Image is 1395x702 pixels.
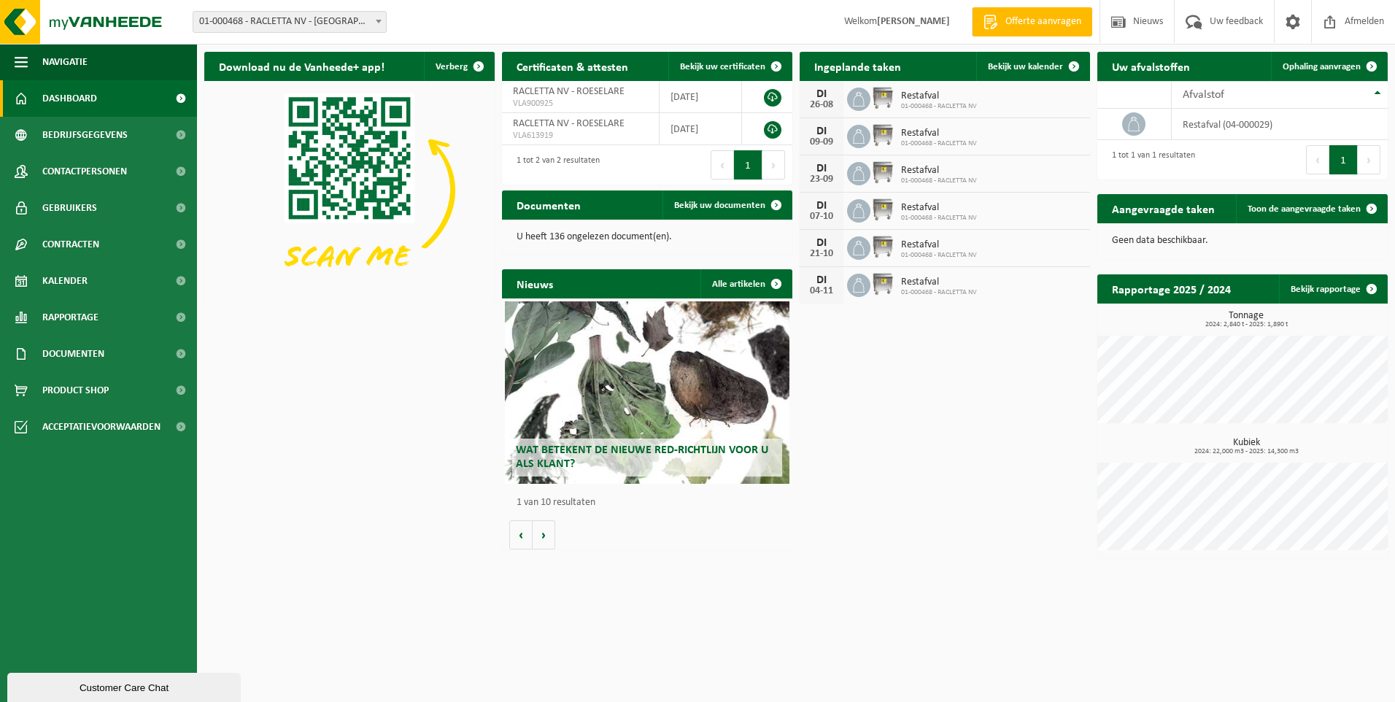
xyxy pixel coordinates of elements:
[901,102,977,111] span: 01-000468 - RACLETTA NV
[517,498,785,508] p: 1 van 10 resultaten
[513,118,625,129] span: RACLETTA NV - ROESELARE
[1248,204,1361,214] span: Toon de aangevraagde taken
[513,98,648,109] span: VLA900925
[807,274,836,286] div: DI
[976,52,1089,81] a: Bekijk uw kalender
[711,150,734,180] button: Previous
[42,299,98,336] span: Rapportage
[1112,236,1373,246] p: Geen data beschikbaar.
[1097,194,1229,223] h2: Aangevraagde taken
[734,150,762,180] button: 1
[807,200,836,212] div: DI
[870,85,895,110] img: WB-1100-GAL-GY-02
[807,174,836,185] div: 23-09
[870,197,895,222] img: WB-1100-GAL-GY-02
[807,126,836,137] div: DI
[505,301,789,484] a: Wat betekent de nieuwe RED-richtlijn voor u als klant?
[502,190,595,219] h2: Documenten
[870,271,895,296] img: WB-1100-GAL-GY-02
[870,160,895,185] img: WB-1100-GAL-GY-02
[533,520,555,549] button: Volgende
[901,239,977,251] span: Restafval
[1105,438,1388,455] h3: Kubiek
[901,214,977,223] span: 01-000468 - RACLETTA NV
[502,269,568,298] h2: Nieuws
[1279,274,1386,304] a: Bekijk rapportage
[424,52,493,81] button: Verberg
[807,212,836,222] div: 07-10
[509,149,600,181] div: 1 tot 2 van 2 resultaten
[42,117,128,153] span: Bedrijfsgegevens
[1097,274,1245,303] h2: Rapportage 2025 / 2024
[204,52,399,80] h2: Download nu de Vanheede+ app!
[1105,144,1195,176] div: 1 tot 1 van 1 resultaten
[807,137,836,147] div: 09-09
[42,190,97,226] span: Gebruikers
[42,263,88,299] span: Kalender
[42,44,88,80] span: Navigatie
[662,190,791,220] a: Bekijk uw documenten
[1329,145,1358,174] button: 1
[901,90,977,102] span: Restafval
[1002,15,1085,29] span: Offerte aanvragen
[42,153,127,190] span: Contactpersonen
[901,202,977,214] span: Restafval
[193,12,386,32] span: 01-000468 - RACLETTA NV - ROESELARE
[1183,89,1224,101] span: Afvalstof
[1271,52,1386,81] a: Ophaling aanvragen
[193,11,387,33] span: 01-000468 - RACLETTA NV - ROESELARE
[901,288,977,297] span: 01-000468 - RACLETTA NV
[204,81,495,299] img: Download de VHEPlus App
[42,372,109,409] span: Product Shop
[901,177,977,185] span: 01-000468 - RACLETTA NV
[901,165,977,177] span: Restafval
[517,232,778,242] p: U heeft 136 ongelezen document(en).
[988,62,1063,72] span: Bekijk uw kalender
[42,226,99,263] span: Contracten
[870,234,895,259] img: WB-1100-GAL-GY-02
[972,7,1092,36] a: Offerte aanvragen
[660,113,742,145] td: [DATE]
[1105,448,1388,455] span: 2024: 22,000 m3 - 2025: 14,300 m3
[42,80,97,117] span: Dashboard
[1105,311,1388,328] h3: Tonnage
[807,88,836,100] div: DI
[1097,52,1205,80] h2: Uw afvalstoffen
[674,201,765,210] span: Bekijk uw documenten
[877,16,950,27] strong: [PERSON_NAME]
[807,237,836,249] div: DI
[660,81,742,113] td: [DATE]
[901,277,977,288] span: Restafval
[762,150,785,180] button: Next
[901,128,977,139] span: Restafval
[1283,62,1361,72] span: Ophaling aanvragen
[1358,145,1380,174] button: Next
[800,52,916,80] h2: Ingeplande taken
[513,130,648,142] span: VLA613919
[513,86,625,97] span: RACLETTA NV - ROESELARE
[700,269,791,298] a: Alle artikelen
[807,100,836,110] div: 26-08
[680,62,765,72] span: Bekijk uw certificaten
[870,123,895,147] img: WB-1100-GAL-GY-02
[1306,145,1329,174] button: Previous
[7,670,244,702] iframe: chat widget
[901,251,977,260] span: 01-000468 - RACLETTA NV
[1105,321,1388,328] span: 2024: 2,840 t - 2025: 1,890 t
[1172,109,1388,140] td: restafval (04-000029)
[516,444,768,470] span: Wat betekent de nieuwe RED-richtlijn voor u als klant?
[1236,194,1386,223] a: Toon de aangevraagde taken
[807,249,836,259] div: 21-10
[509,520,533,549] button: Vorige
[807,163,836,174] div: DI
[901,139,977,148] span: 01-000468 - RACLETTA NV
[42,409,161,445] span: Acceptatievoorwaarden
[502,52,643,80] h2: Certificaten & attesten
[668,52,791,81] a: Bekijk uw certificaten
[807,286,836,296] div: 04-11
[42,336,104,372] span: Documenten
[436,62,468,72] span: Verberg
